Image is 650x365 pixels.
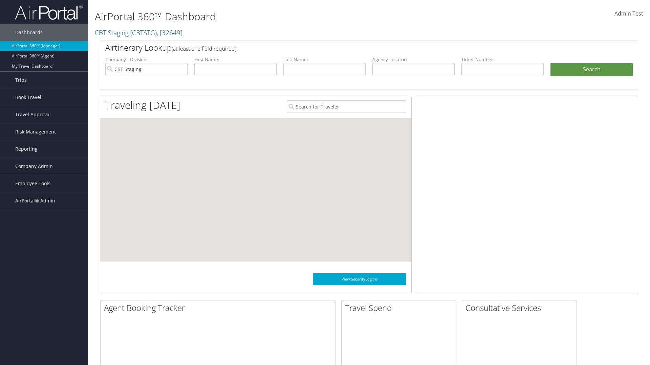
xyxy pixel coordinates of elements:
[157,28,182,37] span: , [ 32649 ]
[372,56,455,63] label: Agency Locator:
[104,302,335,314] h2: Agent Booking Tracker
[15,192,55,209] span: AirPortal® Admin
[313,273,406,285] a: View SecurityLogic®
[105,98,180,112] h1: Traveling [DATE]
[15,123,56,140] span: Risk Management
[550,63,633,76] button: Search
[15,141,38,157] span: Reporting
[15,24,43,41] span: Dashboards
[15,175,50,192] span: Employee Tools
[287,100,406,113] input: Search for Traveler
[465,302,577,314] h2: Consultative Services
[461,56,544,63] label: Ticket Number:
[15,4,83,20] img: airportal-logo.png
[614,10,643,17] span: Admin Test
[15,158,53,175] span: Company Admin
[105,56,188,63] label: Company - Division:
[345,302,456,314] h2: Travel Spend
[172,45,236,52] span: (at least one field required)
[95,28,182,37] a: CBT Staging
[614,3,643,24] a: Admin Test
[95,9,460,24] h1: AirPortal 360™ Dashboard
[130,28,157,37] span: ( CBTSTG )
[15,72,27,89] span: Trips
[283,56,366,63] label: Last Name:
[15,106,51,123] span: Travel Approval
[15,89,41,106] span: Book Travel
[194,56,277,63] label: First Name:
[105,42,588,53] h2: Airtinerary Lookup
